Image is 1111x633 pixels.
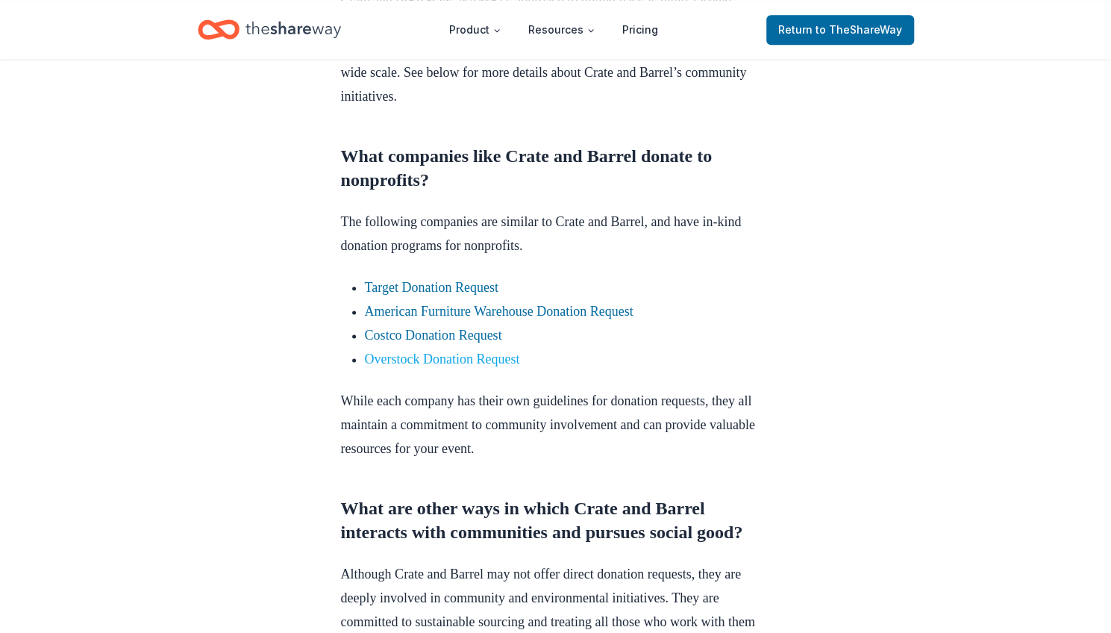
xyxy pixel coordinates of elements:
a: Home [198,12,341,47]
p: While each company has their own guidelines for donation requests, they all maintain a commitment... [341,389,771,461]
nav: Main [437,12,670,47]
span: to TheShareWay [816,23,902,36]
button: Product [437,15,513,45]
h2: What companies like Crate and Barrel donate to nonprofits? [341,144,771,192]
a: Pricing [610,15,670,45]
span: Return [778,21,902,39]
a: Overstock Donation Request [365,352,520,367]
p: The following companies are similar to Crate and Barrel, and have in-kind donation programs for n... [341,210,771,258]
h2: What are other ways in which Crate and Barrel interacts with communities and pursues social good? [341,496,771,544]
button: Resources [516,15,607,45]
a: American Furniture Warehouse Donation Request [365,304,633,319]
a: Target Donation Request [365,280,498,295]
a: Returnto TheShareWay [766,15,914,45]
a: Costco Donation Request [365,328,502,343]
